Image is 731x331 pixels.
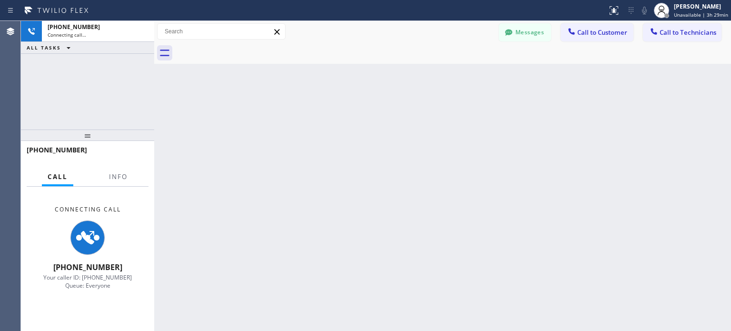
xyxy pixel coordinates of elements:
span: Info [109,172,128,181]
button: Info [103,168,133,186]
div: [PERSON_NAME] [674,2,728,10]
button: Call to Customer [561,23,633,41]
span: [PHONE_NUMBER] [53,262,122,272]
button: Call [42,168,73,186]
span: Connecting Call [55,205,121,213]
button: Call to Technicians [643,23,721,41]
span: Call [48,172,68,181]
span: [PHONE_NUMBER] [27,145,87,154]
span: Call to Customer [577,28,627,37]
span: [PHONE_NUMBER] [48,23,100,31]
span: Your caller ID: [PHONE_NUMBER] Queue: Everyone [43,273,132,290]
button: ALL TASKS [21,42,80,53]
span: Connecting call… [48,31,86,38]
button: Mute [638,4,651,17]
span: Call to Technicians [660,28,716,37]
span: Unavailable | 3h 29min [674,11,728,18]
span: ALL TASKS [27,44,61,51]
input: Search [158,24,285,39]
button: Messages [499,23,551,41]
